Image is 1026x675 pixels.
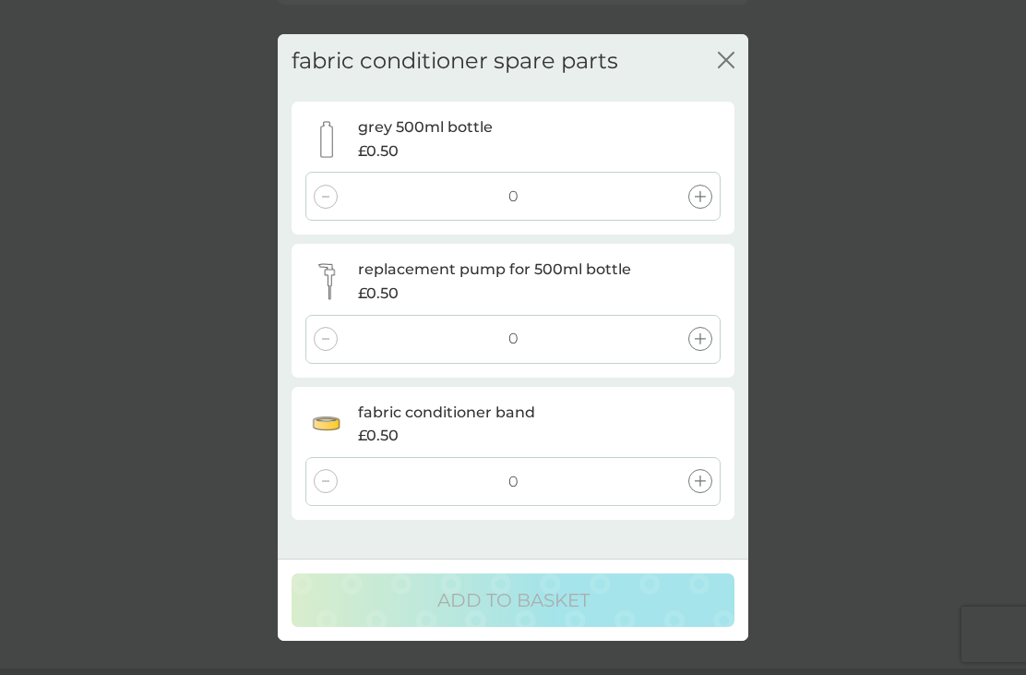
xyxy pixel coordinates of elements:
[358,401,535,425] p: fabric conditioner band
[292,48,618,75] h2: fabric conditioner spare parts
[358,139,399,163] span: £0.50
[308,405,345,442] img: fabric conditioner band
[358,115,493,139] p: grey 500ml bottle
[437,585,590,615] p: ADD TO BASKET
[308,263,345,300] img: replacement pump for 500ml bottle
[508,470,519,494] p: 0
[308,121,345,158] img: grey 500ml bottle
[508,327,519,351] p: 0
[718,52,734,71] button: close
[358,424,399,448] span: £0.50
[358,259,631,283] p: replacement pump for 500ml bottle
[292,573,734,627] button: ADD TO BASKET
[358,282,399,306] span: £0.50
[508,185,519,209] p: 0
